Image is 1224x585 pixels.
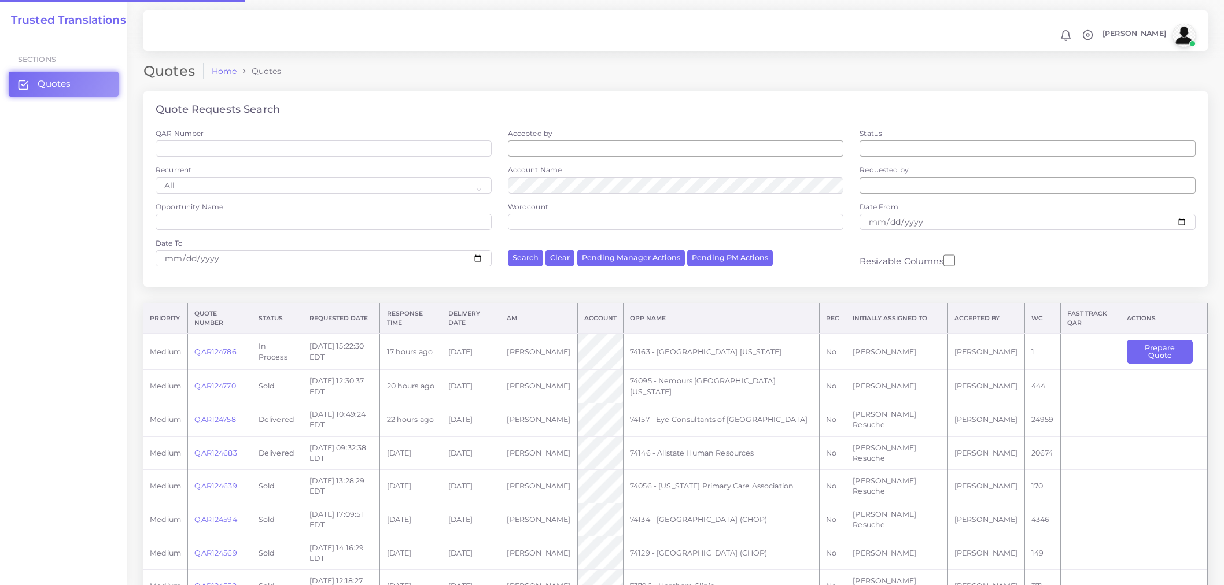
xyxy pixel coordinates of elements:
span: medium [150,549,181,557]
th: Accepted by [948,303,1024,334]
td: [DATE] 14:16:29 EDT [303,536,380,570]
td: In Process [252,334,303,369]
td: [DATE] [441,436,500,470]
td: [PERSON_NAME] [500,503,577,536]
td: 24959 [1024,403,1060,436]
td: 74095 - Nemours [GEOGRAPHIC_DATA] [US_STATE] [623,370,819,403]
h4: Quote Requests Search [156,103,280,116]
th: Response Time [380,303,441,334]
td: 74146 - Allstate Human Resources [623,436,819,470]
td: [DATE] [441,334,500,369]
th: Account [577,303,623,334]
button: Search [508,250,543,266]
td: [DATE] 10:49:24 EDT [303,403,380,436]
td: [PERSON_NAME] Resuche [846,503,948,536]
a: QAR124594 [194,515,237,524]
th: AM [500,303,577,334]
td: [PERSON_NAME] Resuche [846,403,948,436]
th: Status [252,303,303,334]
th: Actions [1120,303,1208,334]
td: 74157 - Eye Consultants of [GEOGRAPHIC_DATA] [623,403,819,436]
a: QAR124770 [194,382,235,390]
td: No [819,536,846,570]
td: [PERSON_NAME] [500,403,577,436]
th: WC [1024,303,1060,334]
a: QAR124569 [194,549,237,557]
td: 170 [1024,470,1060,503]
span: medium [150,515,181,524]
td: 444 [1024,370,1060,403]
label: Account Name [508,165,562,175]
span: medium [150,449,181,457]
span: [PERSON_NAME] [1103,30,1166,38]
a: QAR124758 [194,415,235,424]
td: [DATE] 13:28:29 EDT [303,470,380,503]
td: No [819,334,846,369]
td: [DATE] [441,536,500,570]
td: Delivered [252,403,303,436]
label: Resizable Columns [860,253,954,268]
td: 4346 [1024,503,1060,536]
label: Status [860,128,882,138]
td: [DATE] [441,403,500,436]
th: Initially Assigned to [846,303,948,334]
td: [PERSON_NAME] Resuche [846,470,948,503]
h2: Quotes [143,63,204,80]
td: [DATE] [441,370,500,403]
th: Fast Track QAR [1060,303,1120,334]
span: medium [150,415,181,424]
a: Home [212,65,237,77]
td: [PERSON_NAME] [500,536,577,570]
td: Sold [252,470,303,503]
label: Opportunity Name [156,202,223,212]
td: [PERSON_NAME] [846,370,948,403]
img: avatar [1173,24,1196,47]
td: [PERSON_NAME] [500,470,577,503]
label: QAR Number [156,128,204,138]
th: Priority [143,303,188,334]
button: Pending PM Actions [687,250,773,266]
label: Date From [860,202,898,212]
td: [PERSON_NAME] [948,470,1024,503]
td: No [819,403,846,436]
td: [DATE] 12:30:37 EDT [303,370,380,403]
td: [PERSON_NAME] Resuche [846,436,948,470]
label: Date To [156,238,183,248]
td: [PERSON_NAME] [948,334,1024,369]
span: medium [150,382,181,390]
td: No [819,370,846,403]
td: 20674 [1024,436,1060,470]
td: [PERSON_NAME] [846,334,948,369]
td: [DATE] [380,503,441,536]
label: Recurrent [156,165,191,175]
th: Delivery Date [441,303,500,334]
td: [PERSON_NAME] [948,536,1024,570]
td: 22 hours ago [380,403,441,436]
label: Accepted by [508,128,553,138]
td: [PERSON_NAME] [846,536,948,570]
td: 149 [1024,536,1060,570]
td: No [819,436,846,470]
td: Delivered [252,436,303,470]
td: Sold [252,503,303,536]
a: [PERSON_NAME]avatar [1097,24,1200,47]
td: [PERSON_NAME] [500,370,577,403]
td: 20 hours ago [380,370,441,403]
th: Quote Number [188,303,252,334]
td: [PERSON_NAME] [500,436,577,470]
h2: Trusted Translations [3,14,126,27]
span: Sections [18,55,56,64]
span: Quotes [38,77,71,90]
td: [DATE] [380,536,441,570]
td: [PERSON_NAME] [500,334,577,369]
button: Clear [545,250,574,266]
td: 74129 - [GEOGRAPHIC_DATA] (CHOP) [623,536,819,570]
th: Opp Name [623,303,819,334]
td: 74056 - [US_STATE] Primary Care Association [623,470,819,503]
th: REC [819,303,846,334]
a: Quotes [9,72,119,96]
button: Prepare Quote [1127,340,1192,364]
td: No [819,470,846,503]
label: Wordcount [508,202,548,212]
a: Prepare Quote [1127,347,1200,356]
